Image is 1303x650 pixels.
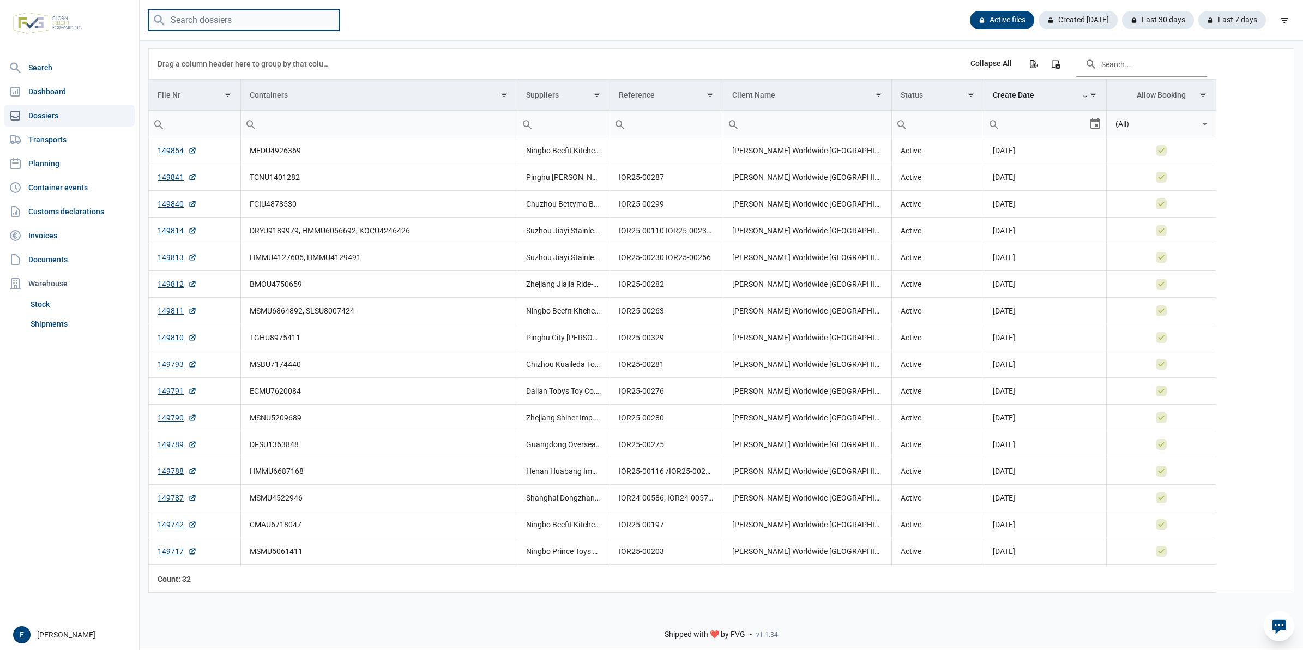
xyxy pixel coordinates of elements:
td: Suzhou Jiayi Stainless Steel Products Co., Ltd. [517,218,610,244]
span: [DATE] [993,387,1015,395]
td: DRYU9189979, HMMU6056692, KOCU4246426 [240,218,517,244]
span: Show filter options for column 'Reference' [706,91,714,99]
div: Warehouse [4,273,135,294]
td: [PERSON_NAME] Worldwide [GEOGRAPHIC_DATA] [723,431,891,458]
div: Last 7 days [1198,11,1266,29]
td: IOR25-00263 [610,298,723,324]
td: Filter cell [610,111,723,137]
div: Column Chooser [1046,54,1065,74]
div: Allow Booking [1137,91,1186,99]
td: Active [891,458,984,485]
td: Active [891,351,984,378]
td: [PERSON_NAME] Worldwide [GEOGRAPHIC_DATA] [723,324,891,351]
td: Active [891,405,984,431]
td: Ningbo Prince Toys Co., Ltd. [517,538,610,565]
td: IOR25-00110 IOR25-00231 IOR25-00235 [610,218,723,244]
td: Active [891,244,984,271]
td: [PERSON_NAME] Worldwide [GEOGRAPHIC_DATA] [723,458,891,485]
span: Show filter options for column 'Create Date' [1089,91,1097,99]
div: Reference [619,91,655,99]
td: Filter cell [1107,111,1216,137]
td: IOR25-00280 [610,405,723,431]
input: Filter cell [1107,111,1198,137]
td: IOR25-00116 /IOR25-00290 [610,458,723,485]
div: Data grid with 32 rows and 8 columns [149,49,1216,593]
td: Suzhou Jiayi Stainless Steel Products Co., Ltd. [517,244,610,271]
td: Ningbo Beefit Kitchenware Co., Ltd. [517,511,610,538]
td: Filter cell [517,111,610,137]
span: [DATE] [993,547,1015,556]
span: Show filter options for column 'Client Name' [874,91,883,99]
td: Filter cell [149,111,240,137]
td: [PERSON_NAME] Worldwide [GEOGRAPHIC_DATA] [723,405,891,431]
div: filter [1275,10,1294,30]
td: [PERSON_NAME] Worldwide [GEOGRAPHIC_DATA] [723,191,891,218]
span: [DATE] [993,280,1015,288]
td: Ningbo Beefit Kitchenware Co., Ltd. [517,137,610,164]
td: IOR25-00276 [610,378,723,405]
div: Collapse All [970,59,1012,69]
td: Chizhou Kuaileda Toys Co., Ltd. [517,351,610,378]
td: Filter cell [984,111,1107,137]
div: Drag a column header here to group by that column [158,55,333,73]
div: Last 30 days [1122,11,1194,29]
td: Pinghu [PERSON_NAME] Baby Carrier Co., Ltd. [517,164,610,191]
div: E [13,626,31,643]
td: Active [891,324,984,351]
td: TGHU8975411 [240,324,517,351]
div: Search box [610,111,630,137]
td: Column File Nr [149,80,240,111]
input: Search in the data grid [1076,51,1207,77]
div: Created [DATE] [1039,11,1118,29]
div: Select [1198,111,1211,137]
div: Select [1089,111,1102,137]
a: 149811 [158,305,197,316]
td: IOR25-00329 [610,324,723,351]
a: 149787 [158,492,197,503]
a: 149717 [158,546,197,557]
td: Pinghu City [PERSON_NAME] Xing Children's Products Co., Ltd. [517,324,610,351]
span: [DATE] [993,520,1015,529]
a: Dashboard [4,81,135,103]
div: Search box [723,111,743,137]
td: DFSU1363848 [240,431,517,458]
span: [DATE] [993,173,1015,182]
div: Export all data to Excel [1023,54,1043,74]
div: Create Date [993,91,1034,99]
span: [DATE] [993,253,1015,262]
td: Zhejiang Jiajia Ride-on Co., Ltd. [517,271,610,298]
td: IOR25-00203 [610,538,723,565]
td: IOR25-00295 [610,565,723,592]
a: 149813 [158,252,197,263]
span: [DATE] [993,413,1015,422]
span: Show filter options for column 'Containers' [500,91,508,99]
div: Containers [250,91,288,99]
td: Guangdong Overseas Chinese Enterprises Co., Ltd. [517,431,610,458]
td: IOR24-00586; IOR24-00576; IOR25-00046; IOR25-00246; IOR25-00251 [610,485,723,511]
div: Client Name [732,91,775,99]
div: Data grid toolbar [158,49,1207,79]
span: [DATE] [993,226,1015,235]
td: Column Containers [240,80,517,111]
td: Active [891,511,984,538]
div: File Nr [158,91,180,99]
td: Henan Huabang Implement & Cooker Co., Ltd. [517,458,610,485]
td: Active [891,218,984,244]
span: Show filter options for column 'File Nr' [224,91,232,99]
td: ECMU7620084 [240,378,517,405]
a: 149791 [158,386,197,396]
td: [PERSON_NAME] Worldwide [GEOGRAPHIC_DATA] [723,244,891,271]
a: 149793 [158,359,197,370]
span: [DATE] [993,306,1015,315]
td: MSNU5209689 [240,405,517,431]
a: 149812 [158,279,197,290]
td: [PERSON_NAME] Worldwide [GEOGRAPHIC_DATA] [723,565,891,592]
td: Ningbo Beefit Kitchenware Co., Ltd., Ningbo Wansheng Import and Export Co., Ltd. [517,298,610,324]
div: Search box [984,111,1004,137]
span: [DATE] [993,146,1015,155]
td: [PERSON_NAME] Worldwide [GEOGRAPHIC_DATA] [723,137,891,164]
td: MSMU6864892, SLSU8007424 [240,298,517,324]
span: [DATE] [993,440,1015,449]
a: 149790 [158,412,197,423]
td: Shanghai Dongzhan International Trade. Co. Ltd., Shenzhen Universal Industrial Co., Ltd. [517,485,610,511]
